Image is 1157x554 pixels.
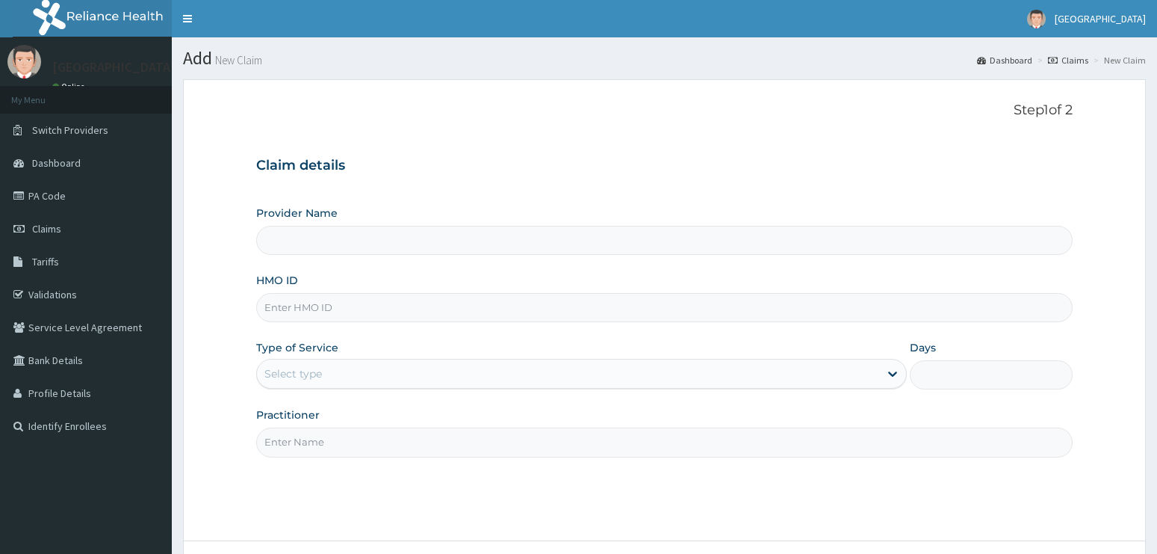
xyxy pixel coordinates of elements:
[32,156,81,170] span: Dashboard
[183,49,1146,68] h1: Add
[256,158,1073,174] h3: Claim details
[1048,54,1088,67] a: Claims
[52,61,176,74] p: [GEOGRAPHIC_DATA]
[256,293,1073,322] input: Enter HMO ID
[212,55,262,66] small: New Claim
[7,45,41,79] img: User Image
[264,366,322,381] div: Select type
[52,81,88,92] a: Online
[256,428,1073,457] input: Enter Name
[32,222,61,236] span: Claims
[977,54,1032,67] a: Dashboard
[1027,10,1046,28] img: User Image
[32,255,59,268] span: Tariffs
[32,123,108,137] span: Switch Providers
[256,206,338,221] label: Provider Name
[256,407,320,422] label: Practitioner
[910,340,936,355] label: Days
[1055,12,1146,25] span: [GEOGRAPHIC_DATA]
[256,102,1073,119] p: Step 1 of 2
[1090,54,1146,67] li: New Claim
[256,340,338,355] label: Type of Service
[256,273,298,288] label: HMO ID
